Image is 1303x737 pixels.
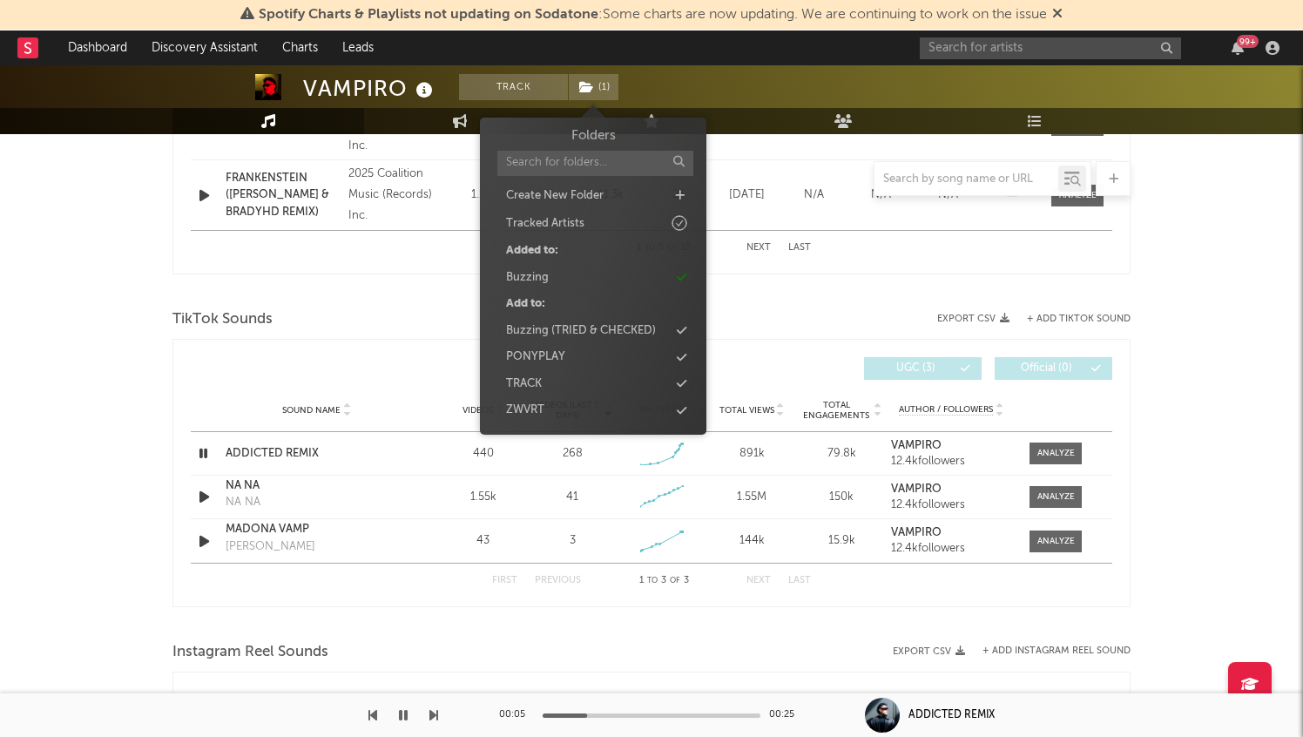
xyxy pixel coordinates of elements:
span: Sound Name [282,405,341,416]
button: + Add Instagram Reel Sound [982,646,1131,656]
h3: Folders [570,126,615,146]
a: VAMPIRO [891,483,1012,496]
button: Export CSV [893,646,965,657]
button: UGC(3) [864,357,982,380]
strong: VAMPIRO [891,483,942,495]
strong: VAMPIRO [891,527,942,538]
div: 12.4k followers [891,499,1012,511]
div: 1.55k [442,489,523,506]
input: Search for folders... [497,151,693,176]
button: Next [746,243,771,253]
div: 1 3 3 [616,571,712,592]
div: 268 [563,445,583,463]
div: + Add Instagram Reel Sound [965,646,1131,656]
button: Official(0) [995,357,1112,380]
div: VAMPIRO [303,74,437,103]
div: 99 + [1237,35,1259,48]
div: PONYPLAY [506,348,565,366]
a: Dashboard [56,30,139,65]
div: 891k [712,445,793,463]
a: VAMPIRO [891,440,1012,452]
span: Videos [462,405,493,416]
div: Added to: [506,242,558,260]
div: 440 [442,445,523,463]
div: 12.4k followers [891,456,1012,468]
button: 99+ [1232,41,1244,55]
span: Total Views [719,405,774,416]
button: + Add TikTok Sound [1009,314,1131,324]
div: [PERSON_NAME] [226,538,315,556]
div: Add to: [506,295,545,313]
div: 79.8k [801,445,882,463]
span: Official ( 0 ) [1006,363,1086,374]
button: Last [788,243,811,253]
button: First [492,576,517,585]
div: 00:25 [769,705,804,726]
span: Spotify Charts & Playlists not updating on Sodatone [259,8,598,22]
span: Author / Followers [899,404,993,416]
button: Previous [535,576,581,585]
a: Discovery Assistant [139,30,270,65]
button: Last [788,576,811,585]
div: 41 [566,489,578,506]
button: + Add TikTok Sound [1027,314,1131,324]
a: NA NA [226,477,408,495]
a: Leads [330,30,386,65]
div: ADDICTED REMIX [908,707,995,723]
div: 3 [570,532,576,550]
button: Next [746,576,771,585]
span: : Some charts are now updating. We are continuing to work on the issue [259,8,1047,22]
a: MADONA VAMP [226,521,408,538]
div: 144k [712,532,793,550]
input: Search by song name or URL [874,172,1058,186]
span: TikTok Sounds [172,309,273,330]
div: Buzzing (TRIED & CHECKED) [506,322,656,340]
button: (1) [569,74,618,100]
button: Export CSV [937,314,1009,324]
span: Instagram Reel Sounds [172,642,328,663]
div: 1.55M [712,489,793,506]
button: Track [459,74,568,100]
div: 150k [801,489,882,506]
span: Total Engagements [801,400,872,421]
span: Dismiss [1052,8,1063,22]
div: Buzzing [506,269,549,287]
div: 15.9k [801,532,882,550]
div: 43 [442,532,523,550]
div: 00:05 [499,705,534,726]
div: NA NA [226,494,260,511]
a: Charts [270,30,330,65]
span: UGC ( 3 ) [875,363,955,374]
div: ZWVRT [506,402,544,419]
span: of [670,577,680,585]
input: Search for artists [920,37,1181,59]
span: ( 1 ) [568,74,619,100]
div: Create New Folder [506,187,604,205]
div: 12.4k followers [891,543,1012,555]
a: ADDICTED REMIX [226,445,408,463]
div: TRACK [506,375,542,393]
span: to [647,577,658,585]
div: Tracked Artists [506,215,584,233]
a: VAMPIRO [891,527,1012,539]
strong: VAMPIRO [891,440,942,451]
